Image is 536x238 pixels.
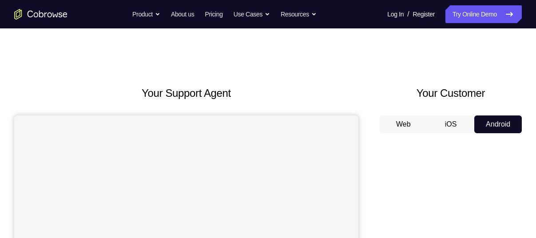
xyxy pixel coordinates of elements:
h2: Your Support Agent [14,85,358,101]
button: Web [380,115,427,133]
button: Android [474,115,522,133]
a: Try Online Demo [445,5,522,23]
h2: Your Customer [380,85,522,101]
button: Use Cases [234,5,270,23]
span: / [407,9,409,20]
a: Pricing [205,5,222,23]
button: Resources [281,5,317,23]
a: Go to the home page [14,9,67,20]
a: About us [171,5,194,23]
button: iOS [427,115,475,133]
button: Product [132,5,160,23]
a: Log In [387,5,404,23]
a: Register [413,5,435,23]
